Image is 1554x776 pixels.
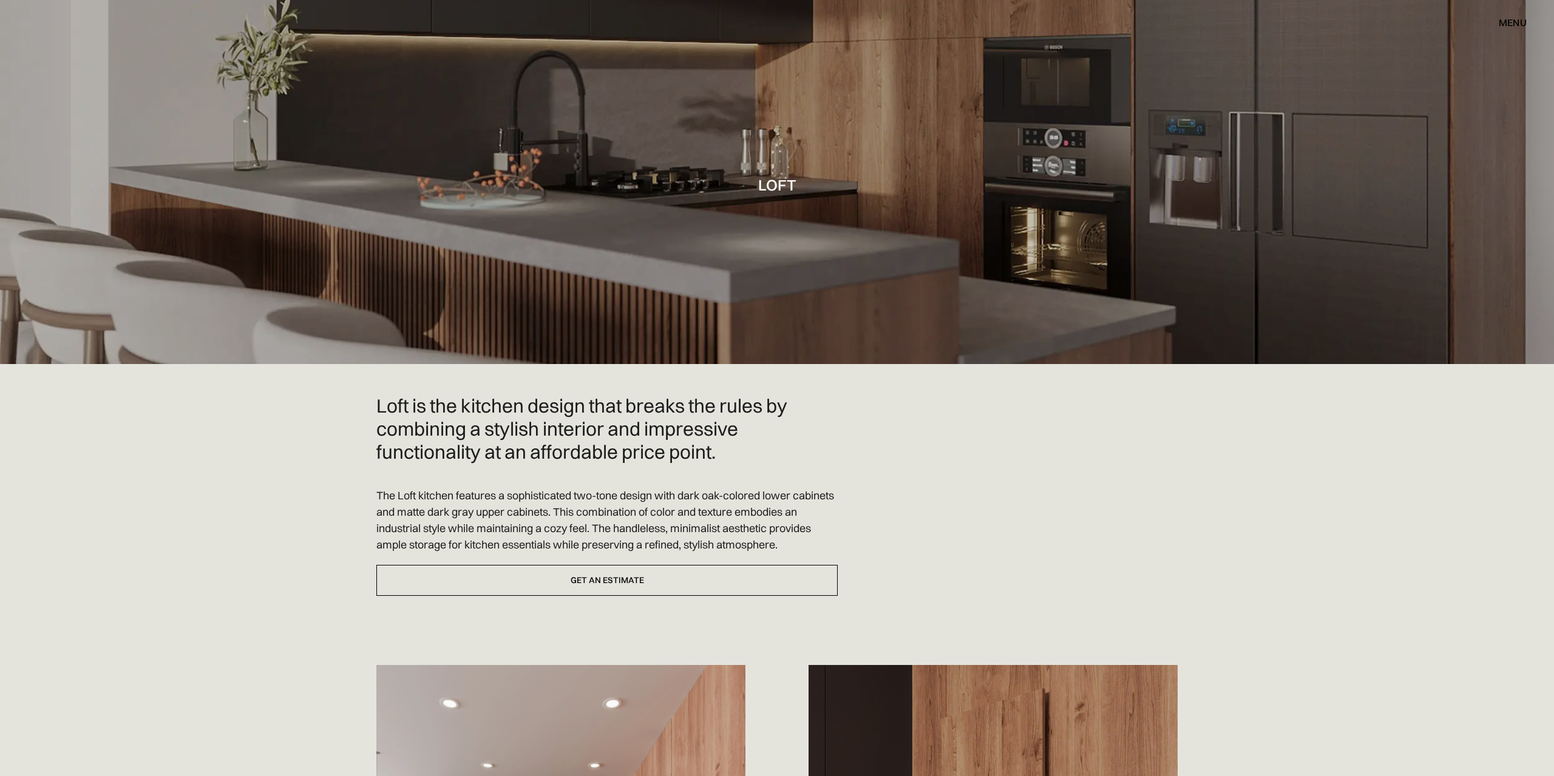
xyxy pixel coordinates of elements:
a: home [719,15,835,30]
a: Get an estimate [376,565,838,596]
h2: Loft is the kitchen design that breaks the rules by combining a stylish interior and impressive f... [376,394,838,463]
div: menu [1499,18,1527,27]
h1: Loft [758,177,796,193]
p: The Loft kitchen features a sophisticated two-tone design with dark oak-colored lower cabinets an... [376,487,838,553]
div: menu [1487,12,1527,33]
